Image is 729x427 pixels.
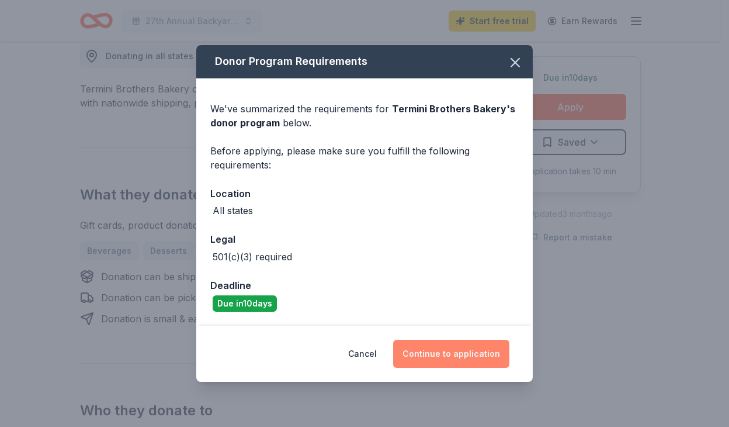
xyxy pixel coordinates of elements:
[393,340,509,368] button: Continue to application
[210,102,519,130] div: We've summarized the requirements for below.
[196,45,533,78] div: Donor Program Requirements
[210,278,519,293] div: Deadline
[210,144,519,172] div: Before applying, please make sure you fulfill the following requirements:
[210,232,519,247] div: Legal
[210,186,519,201] div: Location
[348,340,377,368] button: Cancel
[213,250,292,264] div: 501(c)(3) required
[213,295,277,312] div: Due in 10 days
[213,204,253,218] div: All states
